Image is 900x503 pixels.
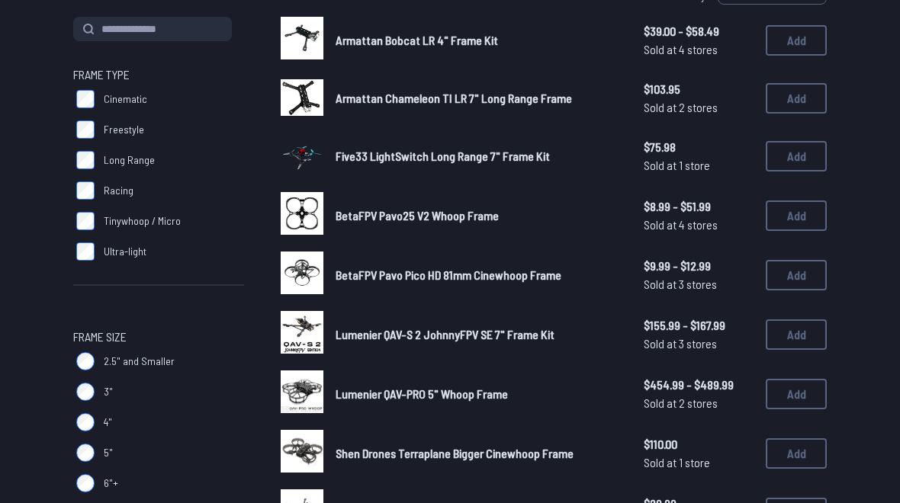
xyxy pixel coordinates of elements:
img: image [281,17,323,59]
a: image [281,76,323,120]
a: Shen Drones Terraplane Bigger Cinewhoop Frame [336,444,619,463]
span: Armattan Chameleon TI LR 7" Long Range Frame [336,91,572,105]
span: $454.99 - $489.99 [644,376,754,394]
span: $39.00 - $58.49 [644,22,754,40]
a: image [281,370,323,418]
a: BetaFPV Pavo25 V2 Whoop Frame [336,207,619,225]
span: Lumenier QAV-PRO 5" Whoop Frame [336,386,508,401]
span: $75.98 [644,138,754,156]
span: Lumenier QAV-S 2 JohnnyFPV SE 7" Frame Kit [336,327,554,341]
input: 4" [76,413,95,431]
span: $110.00 [644,435,754,453]
span: 2.5" and Smaller [104,354,175,369]
span: BetaFPV Pavo25 V2 Whoop Frame [336,208,499,223]
img: image [281,311,323,354]
input: Freestyle [76,120,95,139]
button: Add [766,141,827,171]
span: Sold at 4 stores [644,216,754,234]
button: Add [766,25,827,56]
img: image [281,79,323,116]
img: image [281,370,323,413]
a: image [281,251,323,299]
a: image [281,133,323,180]
span: Sold at 3 stores [644,275,754,293]
input: Ultra-light [76,242,95,261]
span: Armattan Bobcat LR 4" Frame Kit [336,33,498,47]
span: Sold at 1 store [644,453,754,472]
a: image [281,430,323,477]
a: image [281,192,323,239]
a: Lumenier QAV-PRO 5" Whoop Frame [336,385,619,403]
img: image [281,430,323,473]
input: 3" [76,383,95,401]
span: Sold at 2 stores [644,98,754,117]
span: Tinywhoop / Micro [104,213,181,229]
span: $8.99 - $51.99 [644,197,754,216]
span: $9.99 - $12.99 [644,257,754,275]
input: Cinematic [76,90,95,108]
input: Long Range [76,151,95,169]
span: Frame Size [73,328,127,346]
a: image [281,17,323,64]
input: 6"+ [76,474,95,492]
span: Shen Drones Terraplane Bigger Cinewhoop Frame [336,446,574,460]
input: 5" [76,444,95,462]
img: image [281,192,323,235]
button: Add [766,200,827,231]
img: image [281,126,323,183]
a: image [281,311,323,358]
span: Freestyle [104,122,144,137]
span: 6"+ [104,476,118,491]
button: Add [766,260,827,290]
button: Add [766,438,827,469]
span: BetaFPV Pavo Pico HD 81mm Cinewhoop Frame [336,268,561,282]
span: 3" [104,384,113,399]
span: Racing [104,183,133,198]
span: Ultra-light [104,244,146,259]
button: Add [766,83,827,114]
input: Tinywhoop / Micro [76,212,95,230]
span: Cinematic [104,91,147,107]
button: Add [766,379,827,409]
span: Frame Type [73,66,130,84]
span: Sold at 1 store [644,156,754,175]
span: Five33 LightSwitch Long Range 7" Frame Kit [336,149,550,163]
span: 4" [104,415,112,430]
span: Sold at 4 stores [644,40,754,59]
img: image [281,251,323,294]
button: Add [766,319,827,350]
span: $103.95 [644,80,754,98]
span: Sold at 3 stores [644,335,754,353]
a: Lumenier QAV-S 2 JohnnyFPV SE 7" Frame Kit [336,325,619,344]
input: 2.5" and Smaller [76,352,95,370]
a: BetaFPV Pavo Pico HD 81mm Cinewhoop Frame [336,266,619,284]
input: Racing [76,181,95,200]
span: 5" [104,445,113,460]
span: Sold at 2 stores [644,394,754,412]
span: $155.99 - $167.99 [644,316,754,335]
span: Long Range [104,152,155,168]
a: Armattan Bobcat LR 4" Frame Kit [336,31,619,50]
a: Five33 LightSwitch Long Range 7" Frame Kit [336,147,619,165]
a: Armattan Chameleon TI LR 7" Long Range Frame [336,89,619,107]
